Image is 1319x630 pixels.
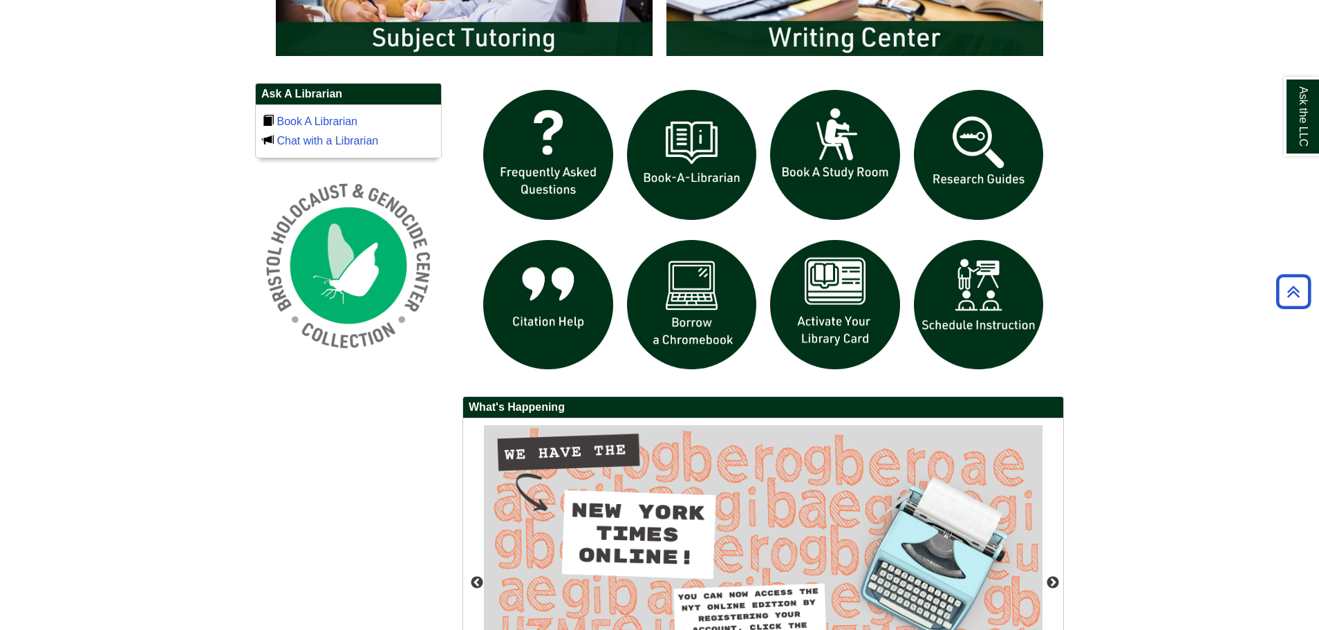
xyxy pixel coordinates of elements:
a: Back to Top [1271,282,1316,301]
img: activate Library Card icon links to form to activate student ID into library card [763,233,907,377]
img: Borrow a chromebook icon links to the borrow a chromebook web page [620,233,764,377]
img: book a study room icon links to book a study room web page [763,83,907,227]
button: Previous [470,576,484,590]
h2: What's Happening [463,397,1063,418]
img: Holocaust and Genocide Collection [255,172,442,359]
a: Chat with a Librarian [277,135,378,147]
a: Book A Librarian [277,115,357,127]
img: For faculty. Schedule Library Instruction icon links to form. [907,233,1051,377]
img: Research Guides icon links to research guides web page [907,83,1051,227]
img: citation help icon links to citation help guide page [476,233,620,377]
button: Next [1046,576,1060,590]
h2: Ask A Librarian [256,84,441,105]
img: frequently asked questions [476,83,620,227]
img: Book a Librarian icon links to book a librarian web page [620,83,764,227]
div: slideshow [476,83,1050,382]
